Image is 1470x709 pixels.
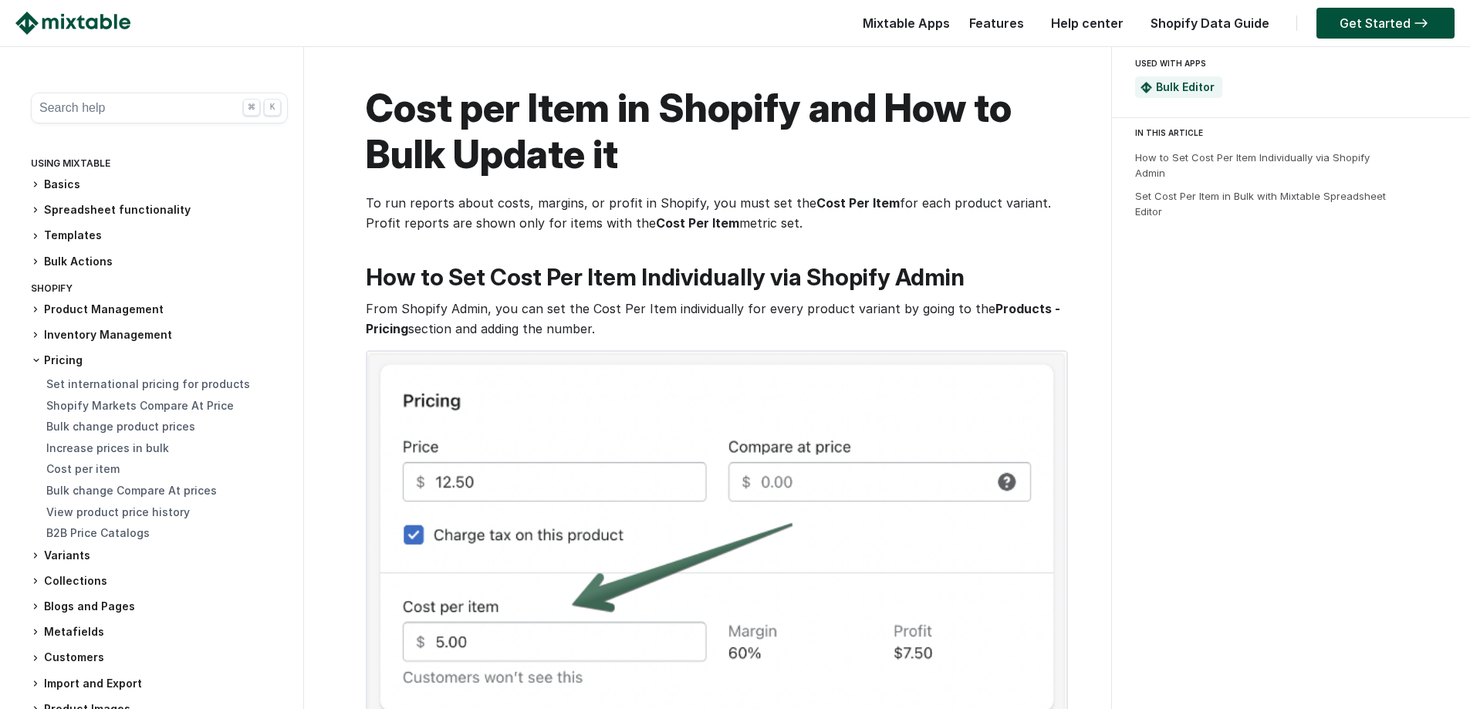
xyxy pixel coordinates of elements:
div: Mixtable Apps [855,12,950,42]
a: View product price history [46,505,190,518]
img: Mixtable logo [15,12,130,35]
h3: Variants [31,548,288,564]
h3: Product Management [31,302,288,318]
h3: Import and Export [31,676,288,692]
div: Using Mixtable [31,154,288,177]
img: Mixtable Spreadsheet Bulk Editor App [1141,82,1152,93]
h3: Blogs and Pages [31,599,288,615]
a: Shopify Markets Compare At Price [46,399,234,412]
div: IN THIS ARTICLE [1135,126,1456,140]
a: Bulk change Compare At prices [46,484,217,497]
a: How to Set Cost Per Item Individually via Shopify Admin [1135,151,1370,179]
h3: Collections [31,573,288,589]
a: Help center [1043,15,1131,31]
a: B2B Price Catalogs [46,526,150,539]
a: Set international pricing for products [46,377,250,390]
strong: Cost Per Item [656,215,739,231]
h3: Spreadsheet functionality [31,202,288,218]
a: Set Cost Per Item in Bulk with Mixtable Spreadsheet Editor [1135,190,1386,218]
img: arrow-right.svg [1411,19,1431,28]
div: K [264,99,281,116]
h3: Pricing [31,353,288,368]
h3: Metafields [31,624,288,640]
a: Get Started [1316,8,1455,39]
button: Search help ⌘ K [31,93,288,123]
a: Shopify Data Guide [1143,15,1277,31]
h2: How to Set Cost Per Item Individually via Shopify Admin [366,264,1065,291]
p: To run reports about costs, margins, or profit in Shopify, you must set the for each product vari... [366,193,1065,233]
h1: Cost per Item in Shopify and How to Bulk Update it [366,85,1065,177]
h3: Templates [31,228,288,244]
a: Bulk change product prices [46,420,195,433]
a: Bulk Editor [1156,80,1215,93]
h3: Bulk Actions [31,254,288,270]
h3: Basics [31,177,288,193]
a: Features [961,15,1032,31]
div: ⌘ [243,99,260,116]
div: USED WITH APPS [1135,54,1441,73]
h3: Customers [31,650,288,666]
a: Cost per item [46,462,120,475]
p: From Shopify Admin, you can set the Cost Per Item individually for every product variant by going... [366,299,1065,339]
h3: Inventory Management [31,327,288,343]
div: Shopify [31,279,288,302]
strong: Cost Per Item [816,195,900,211]
a: Increase prices in bulk [46,441,169,454]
